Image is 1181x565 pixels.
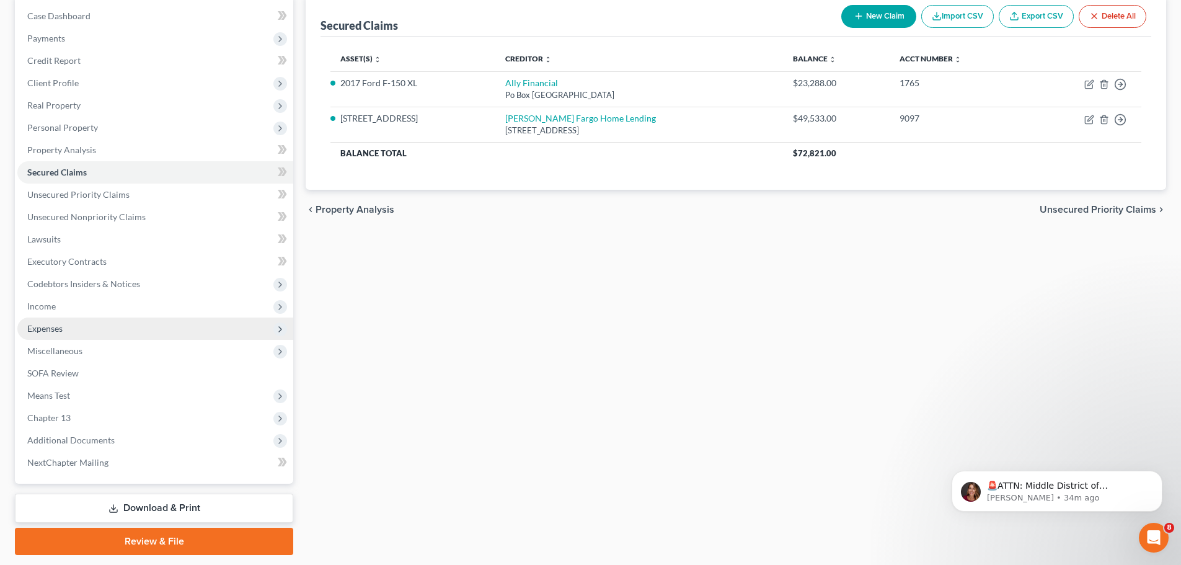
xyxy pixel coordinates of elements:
span: Income [27,301,56,311]
a: Unsecured Priority Claims [17,184,293,206]
span: Unsecured Priority Claims [1040,205,1156,215]
span: Expenses [27,323,63,334]
button: chevron_left Property Analysis [306,205,394,215]
span: 8 [1164,523,1174,533]
i: chevron_right [1156,205,1166,215]
span: Chapter 13 [27,412,71,423]
a: Ally Financial [505,78,558,88]
span: Means Test [27,390,70,401]
span: Secured Claims [27,167,87,177]
a: NextChapter Mailing [17,452,293,474]
span: Miscellaneous [27,345,82,356]
button: Unsecured Priority Claims chevron_right [1040,205,1166,215]
span: $72,821.00 [793,148,836,158]
i: chevron_left [306,205,316,215]
span: Lawsuits [27,234,61,244]
span: Unsecured Priority Claims [27,189,130,200]
span: Credit Report [27,55,81,66]
div: $23,288.00 [793,77,880,89]
span: Additional Documents [27,435,115,445]
a: Balance unfold_more [793,54,836,63]
a: Asset(s) unfold_more [340,54,381,63]
a: Creditor unfold_more [505,54,552,63]
a: Export CSV [999,5,1074,28]
span: Unsecured Nonpriority Claims [27,211,146,222]
span: SOFA Review [27,368,79,378]
a: Executory Contracts [17,251,293,273]
iframe: Intercom notifications message [933,445,1181,532]
iframe: Intercom live chat [1139,523,1169,553]
button: New Claim [841,5,916,28]
a: Acct Number unfold_more [900,54,962,63]
span: Property Analysis [27,145,96,155]
a: Lawsuits [17,228,293,251]
button: Import CSV [921,5,994,28]
div: 9097 [900,112,1018,125]
div: [STREET_ADDRESS] [505,125,774,136]
a: Unsecured Nonpriority Claims [17,206,293,228]
span: Personal Property [27,122,98,133]
i: unfold_more [544,56,552,63]
a: Property Analysis [17,139,293,161]
span: Property Analysis [316,205,394,215]
div: Po Box [GEOGRAPHIC_DATA] [505,89,774,101]
a: SOFA Review [17,362,293,385]
a: Download & Print [15,494,293,523]
i: unfold_more [829,56,836,63]
span: NextChapter Mailing [27,457,108,468]
span: Codebtors Insiders & Notices [27,278,140,289]
span: Payments [27,33,65,43]
a: Case Dashboard [17,5,293,27]
i: unfold_more [374,56,381,63]
th: Balance Total [330,142,783,164]
a: Secured Claims [17,161,293,184]
div: $49,533.00 [793,112,880,125]
span: Client Profile [27,78,79,88]
li: 2017 Ford F-150 XL [340,77,485,89]
li: [STREET_ADDRESS] [340,112,485,125]
a: Credit Report [17,50,293,72]
a: [PERSON_NAME] Fargo Home Lending [505,113,656,123]
div: 1765 [900,77,1018,89]
a: Review & File [15,528,293,555]
span: Case Dashboard [27,11,91,21]
span: Real Property [27,100,81,110]
i: unfold_more [954,56,962,63]
div: Secured Claims [321,18,398,33]
button: Delete All [1079,5,1146,28]
span: Executory Contracts [27,256,107,267]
